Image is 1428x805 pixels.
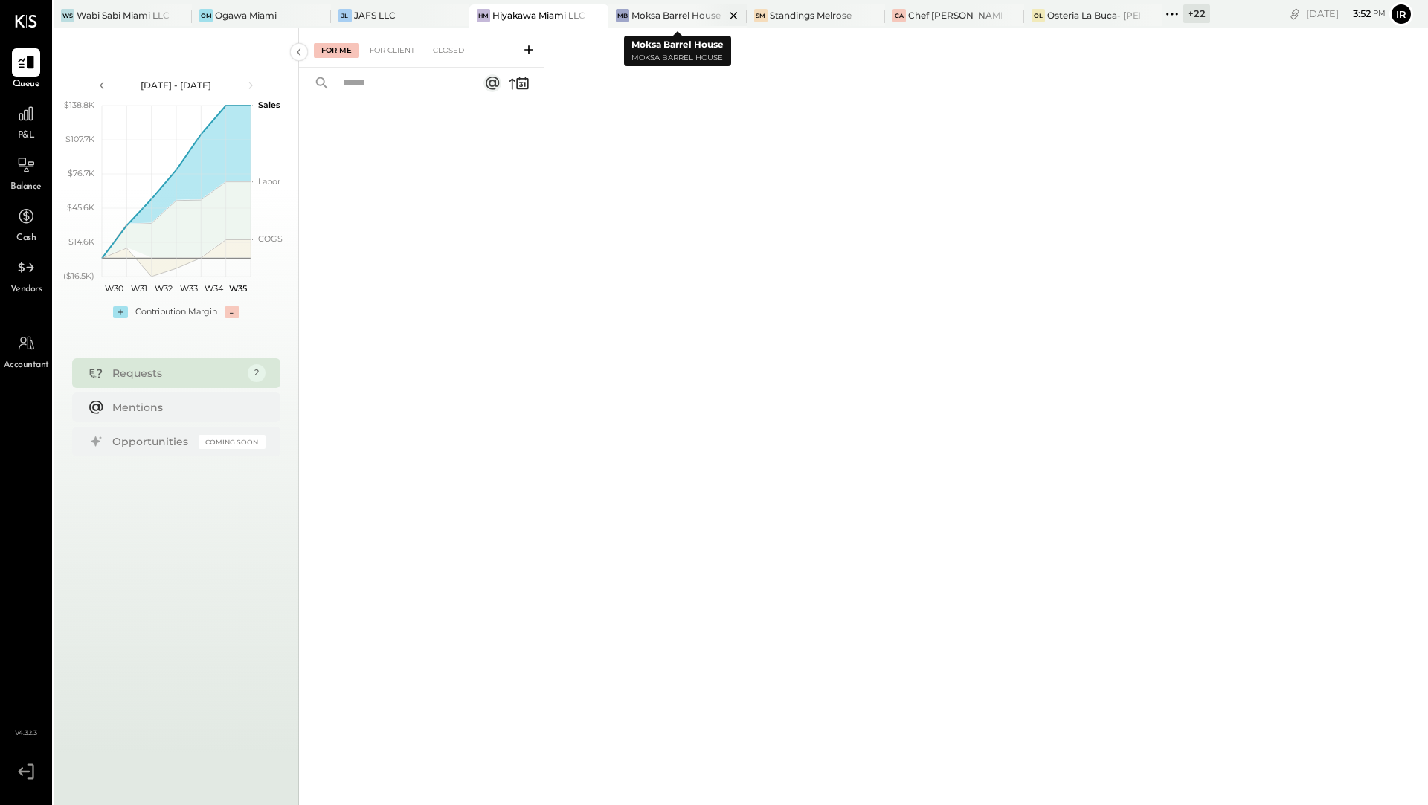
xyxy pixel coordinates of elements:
div: + 22 [1183,4,1210,23]
text: Sales [258,100,280,110]
div: Contribution Margin [135,306,217,318]
text: W34 [204,283,223,294]
div: HM [477,9,490,22]
div: Standings Melrose [770,9,852,22]
span: Queue [13,78,40,91]
div: copy link [1287,6,1302,22]
span: Vendors [10,283,42,297]
div: OL [1032,9,1045,22]
b: Moksa Barrel House [631,39,724,50]
div: Mentions [112,400,258,415]
button: Ir [1389,2,1413,26]
a: Vendors [1,253,51,297]
div: 2 [248,364,266,382]
div: Closed [425,43,472,58]
div: - [225,306,239,318]
div: + [113,306,128,318]
text: $76.7K [68,168,94,178]
text: W30 [105,283,123,294]
div: Hiyakawa Miami LLC [492,9,585,22]
div: Moksa Barrel House [631,9,721,22]
div: WS [61,9,74,22]
text: $107.7K [65,134,94,144]
span: P&L [18,129,35,143]
span: Cash [16,232,36,245]
text: $45.6K [67,202,94,213]
a: Balance [1,151,51,194]
div: Opportunities [112,434,191,449]
div: OM [199,9,213,22]
div: Ogawa Miami [215,9,277,22]
div: Wabi Sabi Miami LLC [77,9,170,22]
span: Balance [10,181,42,194]
div: Requests [112,366,240,381]
text: $14.6K [68,236,94,247]
div: JAFS LLC [354,9,396,22]
text: W33 [179,283,197,294]
div: Chef [PERSON_NAME]'s Vineyard Restaurant [908,9,1001,22]
div: For Me [314,43,359,58]
div: CA [892,9,906,22]
div: [DATE] - [DATE] [113,79,239,91]
div: For Client [362,43,422,58]
a: Queue [1,48,51,91]
span: Accountant [4,359,49,372]
div: MB [616,9,629,22]
text: Labor [258,176,280,187]
text: ($16.5K) [63,271,94,281]
text: COGS [258,233,283,244]
div: [DATE] [1306,7,1386,21]
text: W31 [131,283,147,294]
div: JL [338,9,352,22]
div: Coming Soon [199,435,266,449]
a: Cash [1,202,51,245]
p: Moksa Barrel House [631,52,724,65]
text: W35 [229,283,247,294]
text: $138.8K [64,100,94,110]
div: SM [754,9,768,22]
a: Accountant [1,329,51,372]
a: P&L [1,100,51,143]
text: W32 [155,283,173,294]
div: Osteria La Buca- [PERSON_NAME][GEOGRAPHIC_DATA] [1047,9,1140,22]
